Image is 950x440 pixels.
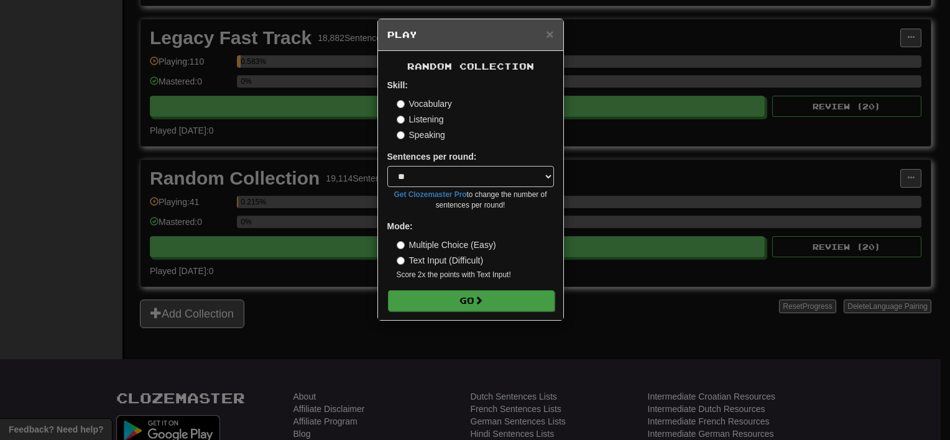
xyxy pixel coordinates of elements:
input: Multiple Choice (Easy) [397,241,405,249]
label: Vocabulary [397,98,452,110]
span: Random Collection [407,61,534,71]
strong: Skill: [387,80,408,90]
a: Get Clozemaster Pro [394,190,467,199]
button: Go [388,290,555,311]
input: Listening [397,116,405,124]
button: Close [546,27,553,40]
strong: Mode: [387,221,413,231]
input: Speaking [397,131,405,139]
input: Text Input (Difficult) [397,257,405,265]
h5: Play [387,29,554,41]
input: Vocabulary [397,100,405,108]
span: × [546,27,553,41]
label: Multiple Choice (Easy) [397,239,496,251]
small: Score 2x the points with Text Input ! [397,270,554,280]
label: Listening [397,113,444,126]
label: Speaking [397,129,445,141]
label: Sentences per round: [387,150,477,163]
label: Text Input (Difficult) [397,254,484,267]
small: to change the number of sentences per round! [387,190,554,211]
